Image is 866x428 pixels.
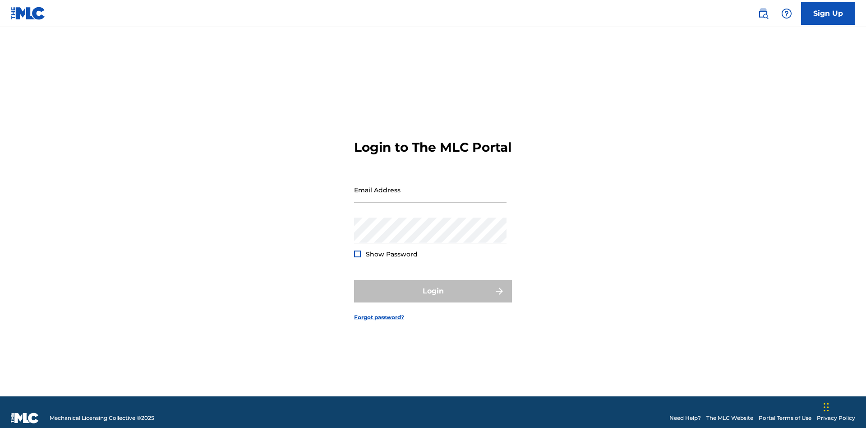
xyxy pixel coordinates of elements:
[758,8,769,19] img: search
[759,414,811,422] a: Portal Terms of Use
[669,414,701,422] a: Need Help?
[354,313,404,321] a: Forgot password?
[778,5,796,23] div: Help
[821,385,866,428] iframe: Chat Widget
[824,394,829,421] div: Drag
[11,7,46,20] img: MLC Logo
[754,5,772,23] a: Public Search
[801,2,855,25] a: Sign Up
[781,8,792,19] img: help
[11,413,39,423] img: logo
[50,414,154,422] span: Mechanical Licensing Collective © 2025
[354,140,511,155] h3: Login to The MLC Portal
[366,250,418,258] span: Show Password
[817,414,855,422] a: Privacy Policy
[706,414,753,422] a: The MLC Website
